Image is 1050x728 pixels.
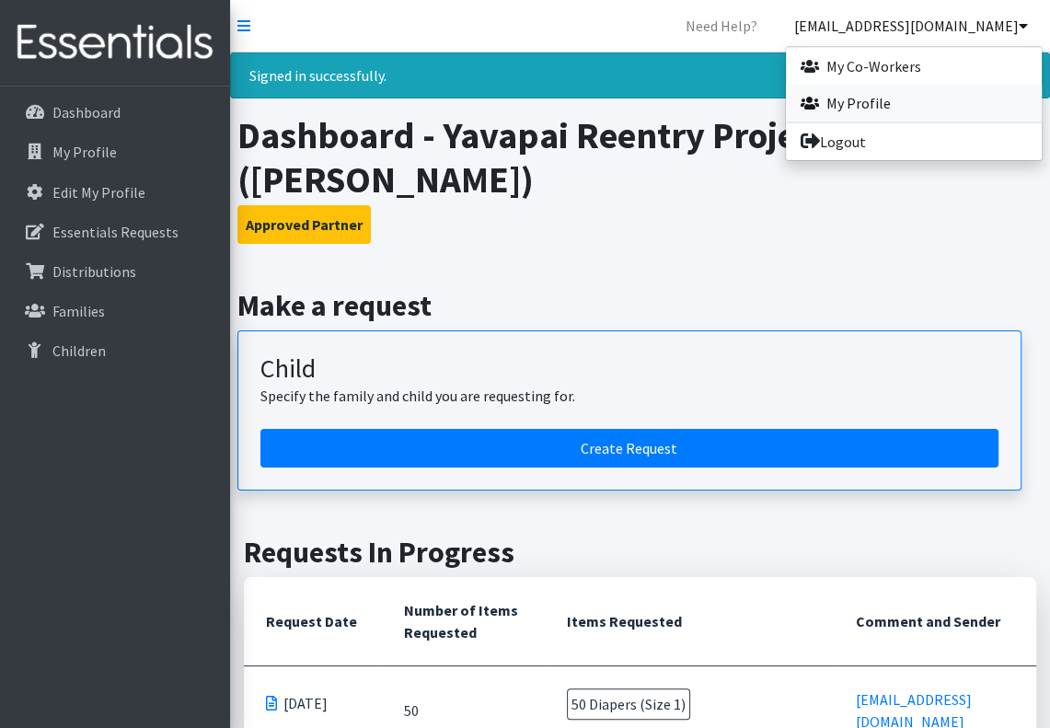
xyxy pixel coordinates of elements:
[7,12,223,74] img: HumanEssentials
[7,94,223,131] a: Dashboard
[230,52,1050,98] div: Signed in successfully.
[283,692,328,714] span: [DATE]
[260,353,998,385] h3: Child
[786,48,1042,85] a: My Co-Workers
[52,262,136,281] p: Distributions
[567,688,690,720] span: 50 Diapers (Size 1)
[260,385,998,407] p: Specify the family and child you are requesting for.
[786,85,1042,121] a: My Profile
[260,429,998,468] a: Create a request for a child or family
[7,214,223,250] a: Essentials Requests
[786,123,1042,160] a: Logout
[237,113,1044,202] h1: Dashboard - Yavapai Reentry Project ([PERSON_NAME])
[7,174,223,211] a: Edit My Profile
[52,223,179,241] p: Essentials Requests
[671,7,772,44] a: Need Help?
[237,205,371,244] button: Approved Partner
[545,577,834,666] th: Items Requested
[382,577,545,666] th: Number of Items Requested
[7,253,223,290] a: Distributions
[237,288,1044,323] h2: Make a request
[52,143,117,161] p: My Profile
[834,577,1036,666] th: Comment and Sender
[779,7,1043,44] a: [EMAIL_ADDRESS][DOMAIN_NAME]
[7,293,223,329] a: Families
[244,577,382,666] th: Request Date
[244,535,1036,570] h2: Requests In Progress
[52,341,106,360] p: Children
[52,103,121,121] p: Dashboard
[7,332,223,369] a: Children
[7,133,223,170] a: My Profile
[52,302,105,320] p: Families
[52,183,145,202] p: Edit My Profile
